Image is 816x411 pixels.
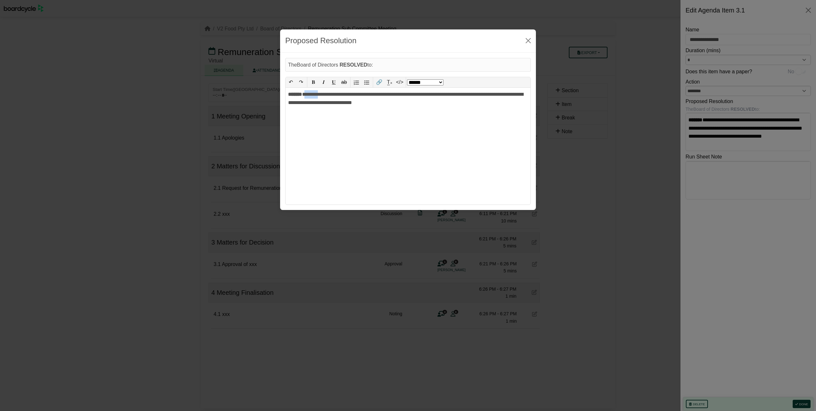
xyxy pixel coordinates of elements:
[523,36,533,46] button: Close
[308,77,318,87] button: 𝐁
[384,77,395,87] button: T̲ₓ
[339,77,349,87] button: ab
[318,77,329,87] button: 𝑰
[285,35,357,47] div: Proposed Resolution
[296,77,306,87] button: ↷
[286,77,296,87] button: ↶
[341,79,347,85] s: ab
[332,79,336,85] span: 𝐔
[351,77,362,87] button: Numbered list
[329,77,339,87] button: 𝐔
[362,77,372,87] button: Bullet list
[374,77,384,87] button: 🔗
[285,58,531,72] div: The Board of Directors to:
[340,62,367,68] b: RESOLVED
[395,77,405,87] button: </>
